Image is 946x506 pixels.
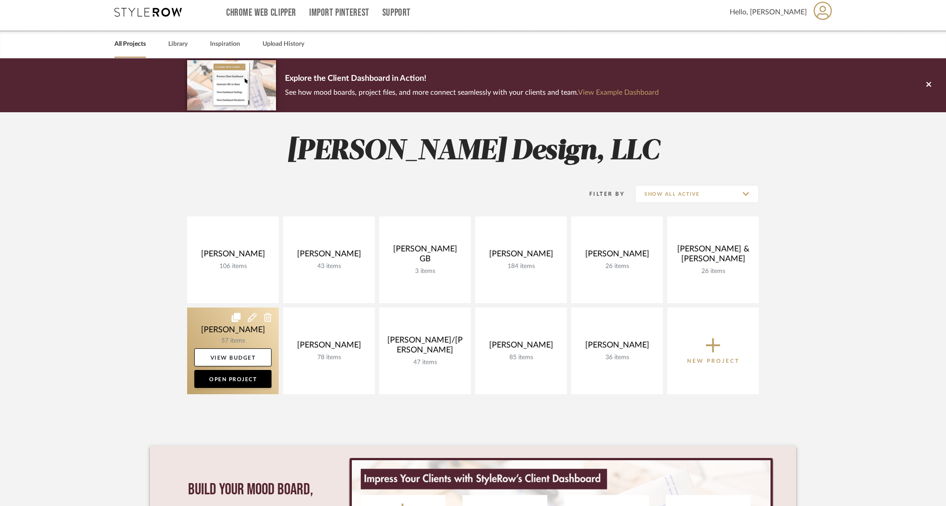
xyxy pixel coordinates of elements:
[578,340,656,354] div: [PERSON_NAME]
[290,249,368,263] div: [PERSON_NAME]
[187,60,276,110] img: d5d033c5-7b12-40c2-a960-1ecee1989c38.png
[210,38,240,50] a: Inspiration
[482,249,560,263] div: [PERSON_NAME]
[290,340,368,354] div: [PERSON_NAME]
[578,189,625,198] div: Filter By
[285,86,659,99] p: See how mood boards, project files, and more connect seamlessly with your clients and team.
[194,249,272,263] div: [PERSON_NAME]
[309,9,369,17] a: Import Pinterest
[386,244,464,268] div: [PERSON_NAME] GB
[687,356,740,365] p: New Project
[194,370,272,388] a: Open Project
[285,72,659,86] p: Explore the Client Dashboard in Action!
[674,268,752,275] div: 26 items
[482,354,560,361] div: 85 items
[290,263,368,270] div: 43 items
[578,249,656,263] div: [PERSON_NAME]
[168,38,188,50] a: Library
[578,263,656,270] div: 26 items
[482,340,560,354] div: [PERSON_NAME]
[386,335,464,359] div: [PERSON_NAME]/[PERSON_NAME]
[226,9,296,17] a: Chrome Web Clipper
[382,9,411,17] a: Support
[194,348,272,366] a: View Budget
[386,268,464,275] div: 3 items
[290,354,368,361] div: 78 items
[730,7,807,18] span: Hello, [PERSON_NAME]
[263,38,304,50] a: Upload History
[150,135,796,168] h2: [PERSON_NAME] Design, LLC
[194,263,272,270] div: 106 items
[114,38,146,50] a: All Projects
[578,89,659,96] a: View Example Dashboard
[386,359,464,366] div: 47 items
[667,308,759,394] button: New Project
[674,244,752,268] div: [PERSON_NAME] & [PERSON_NAME]
[482,263,560,270] div: 184 items
[578,354,656,361] div: 36 items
